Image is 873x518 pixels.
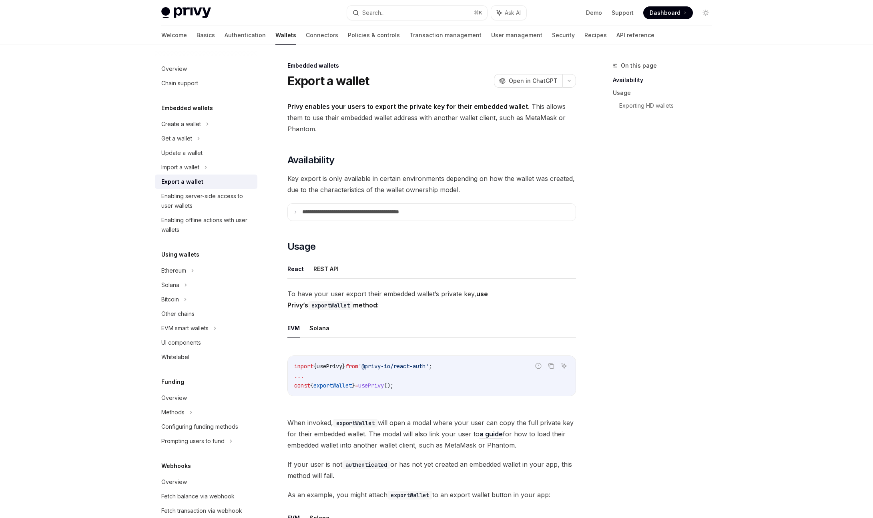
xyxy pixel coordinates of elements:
a: UI components [155,335,257,350]
div: EVM smart wallets [161,323,209,333]
span: '@privy-io/react-auth' [358,363,429,370]
span: Availability [287,154,335,167]
a: User management [491,26,542,45]
a: Dashboard [643,6,693,19]
a: Chain support [155,76,257,90]
a: Demo [586,9,602,17]
div: Whitelabel [161,352,189,362]
strong: use Privy’s method: [287,290,488,309]
div: Get a wallet [161,134,192,143]
div: Other chains [161,309,195,319]
span: { [310,382,313,389]
a: Update a wallet [155,146,257,160]
span: When invoked, will open a modal where your user can copy the full private key for their embedded ... [287,417,576,451]
div: Prompting users to fund [161,436,225,446]
span: On this page [621,61,657,70]
div: Solana [161,280,179,290]
span: } [342,363,345,370]
div: Methods [161,408,185,417]
span: usePrivy [317,363,342,370]
a: Basics [197,26,215,45]
button: Solana [309,319,329,337]
span: Key export is only available in certain environments depending on how the wallet was created, due... [287,173,576,195]
code: exportWallet [387,491,432,500]
span: If your user is not or has not yet created an embedded wallet in your app, this method will fail. [287,459,576,481]
a: API reference [616,26,654,45]
a: Authentication [225,26,266,45]
span: } [352,382,355,389]
div: Search... [362,8,385,18]
div: Create a wallet [161,119,201,129]
a: Transaction management [409,26,482,45]
a: Overview [155,391,257,405]
button: Copy the contents from the code block [546,361,556,371]
a: Welcome [161,26,187,45]
span: const [294,382,310,389]
a: Fetch transaction via webhook [155,504,257,518]
a: Policies & controls [348,26,400,45]
a: Fetch balance via webhook [155,489,257,504]
a: Wallets [275,26,296,45]
a: Connectors [306,26,338,45]
a: Configuring funding methods [155,420,257,434]
h5: Funding [161,377,184,387]
a: Overview [155,62,257,76]
span: { [313,363,317,370]
span: ... [294,372,304,379]
span: Dashboard [650,9,680,17]
a: Enabling server-side access to user wallets [155,189,257,213]
button: Report incorrect code [533,361,544,371]
button: REST API [313,259,339,278]
a: Export a wallet [155,175,257,189]
span: = [355,382,358,389]
div: Chain support [161,78,198,88]
span: usePrivy [358,382,384,389]
div: Export a wallet [161,177,203,187]
a: Overview [155,475,257,489]
div: Configuring funding methods [161,422,238,432]
span: To have your user export their embedded wallet’s private key, [287,288,576,311]
span: (); [384,382,393,389]
div: Overview [161,477,187,487]
span: Open in ChatGPT [509,77,558,85]
div: Import a wallet [161,163,199,172]
code: authenticated [342,460,390,469]
button: Ask AI [491,6,526,20]
div: Enabling server-side access to user wallets [161,191,253,211]
div: Overview [161,393,187,403]
span: from [345,363,358,370]
div: UI components [161,338,201,347]
span: import [294,363,313,370]
div: Enabling offline actions with user wallets [161,215,253,235]
a: a guide [480,430,503,438]
span: . This allows them to use their embedded wallet address with another wallet client, such as MetaM... [287,101,576,135]
a: Enabling offline actions with user wallets [155,213,257,237]
div: Fetch transaction via webhook [161,506,242,516]
strong: Privy enables your users to export the private key for their embedded wallet [287,102,528,110]
span: Ask AI [505,9,521,17]
div: Embedded wallets [287,62,576,70]
button: Search...⌘K [347,6,487,20]
a: Availability [613,74,718,86]
h5: Using wallets [161,250,199,259]
h1: Export a wallet [287,74,369,88]
div: Overview [161,64,187,74]
span: ⌘ K [474,10,482,16]
button: React [287,259,304,278]
span: Usage [287,240,316,253]
div: Bitcoin [161,295,179,304]
button: Toggle dark mode [699,6,712,19]
a: Support [612,9,634,17]
h5: Embedded wallets [161,103,213,113]
span: exportWallet [313,382,352,389]
a: Usage [613,86,718,99]
span: ; [429,363,432,370]
a: Whitelabel [155,350,257,364]
button: EVM [287,319,300,337]
code: exportWallet [333,419,378,428]
a: Other chains [155,307,257,321]
h5: Webhooks [161,461,191,471]
div: Fetch balance via webhook [161,492,235,501]
button: Open in ChatGPT [494,74,562,88]
div: Update a wallet [161,148,203,158]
